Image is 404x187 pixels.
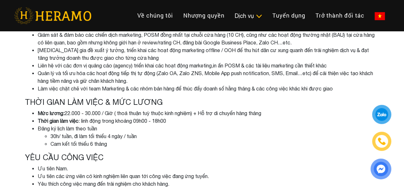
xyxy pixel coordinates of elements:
[373,133,390,150] a: phone-icon
[310,9,370,22] a: Trở thành đối tác
[132,9,178,22] a: Về chúng tôi
[38,165,379,172] li: Ưu tiên Nam.
[14,7,91,24] img: heramo-logo.png
[38,69,379,85] li: Quản lý và tối ưu hóa các hoạt động tiếp thị tự động (Zalo OA, Zalo ZNS, Mobile App push notifica...
[267,9,310,22] a: Tuyển dụng
[25,97,379,107] h4: THỜI GIAN LÀM VIỆC & MỨC LƯƠNG
[38,118,79,124] strong: Thời gian làm việc
[38,31,379,46] li: Giám sát & đảm bảo các chiến dịch marketing, POSM đồng nhất tại chuỗi cửa hàng (10 CH), cũng như ...
[38,85,379,92] li: Làm việc chặt chẽ với team Marketing & các nhóm bán hàng để thúc đẩy doanh số hằng tháng & các cô...
[38,117,379,125] li: : linh động trong khoảng 09h00 - 18h00
[38,46,379,62] li: [MEDICAL_DATA] gia đề xuất ý tưởng, triển khai các hoạt động marketing offline / OOH để thu hút d...
[178,9,230,22] a: Nhượng quyền
[255,13,262,19] img: subToggleIcon
[378,138,385,145] img: phone-icon
[38,110,65,116] strong: Mức lương:
[38,62,379,69] li: Liên hệ với các đơn vị quảng cáo (agency) triển khai các hoạt động marketing,in ấn POSM & các tài...
[38,172,379,180] li: Ưu tiên các ứng viên có kinh nghiệm liên quan tới công việc đang ứng tuyển.
[235,12,262,20] div: Dịch vụ
[25,153,379,162] h4: YÊU CẦU CÔNG VIỆC
[50,140,379,148] li: Cam kết tối thiểu 6 tháng
[50,132,379,140] li: 30h/ tuần, đi làm tối thiểu 4 ngày / tuần
[38,109,379,117] li: 22.000 - 30.000 / Giờ ( thoả thuận tuỳ thuộc kinh nghiệm) + Hỗ trợ di chuyển hàng tháng
[375,12,385,20] img: vn-flag.png
[38,125,379,148] div: Đăng ký lịch làm theo tuần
